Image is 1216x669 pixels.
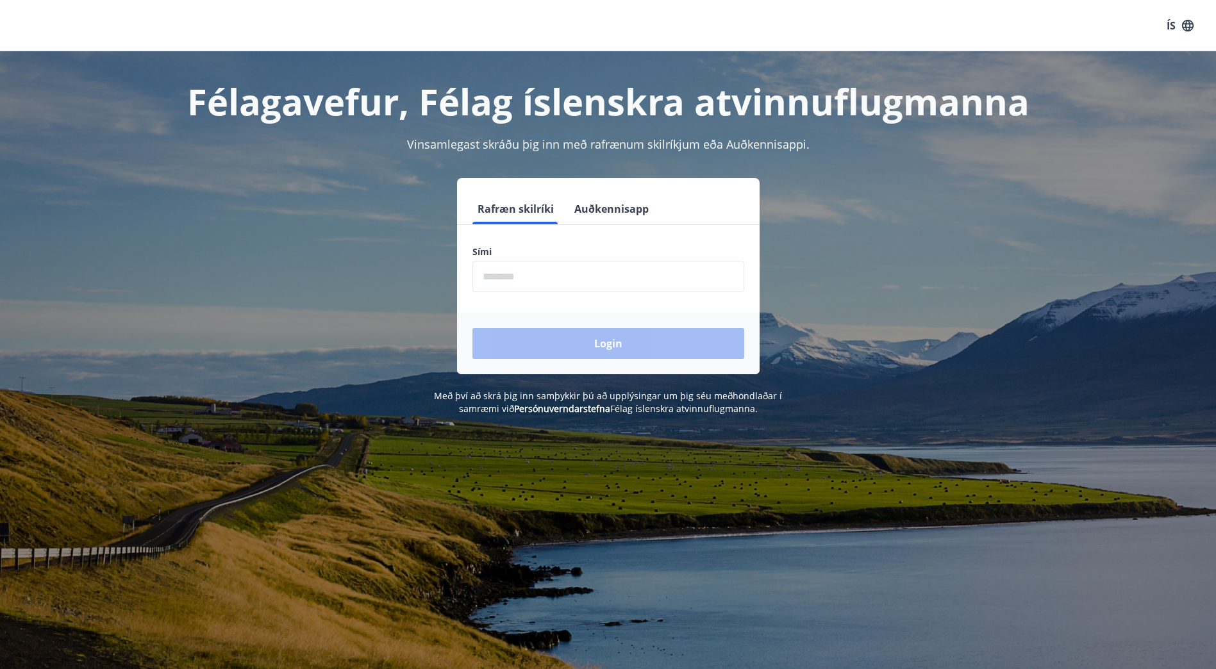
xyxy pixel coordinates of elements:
a: Persónuverndarstefna [514,402,610,415]
span: Með því að skrá þig inn samþykkir þú að upplýsingar um þig séu meðhöndlaðar í samræmi við Félag í... [434,390,782,415]
label: Sími [472,245,744,258]
h1: Félagavefur, Félag íslenskra atvinnuflugmanna [162,77,1054,126]
button: Rafræn skilríki [472,194,559,224]
button: Auðkennisapp [569,194,654,224]
span: Vinsamlegast skráðu þig inn með rafrænum skilríkjum eða Auðkennisappi. [407,136,810,152]
button: ÍS [1160,14,1201,37]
